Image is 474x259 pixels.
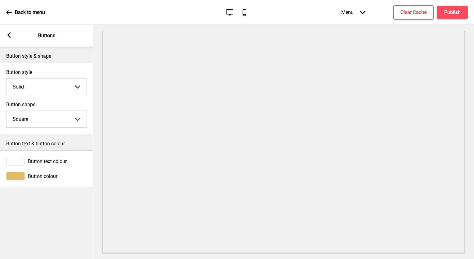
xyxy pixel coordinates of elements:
[6,102,87,107] label: Button shape
[6,140,87,147] p: Button text & button colour
[15,9,45,16] p: Back to menu
[6,69,87,75] label: Button style
[6,172,87,180] div: Button colour
[6,4,45,21] a: Back to menu
[444,9,461,16] h4: Publish
[393,5,434,20] button: Clear Cache
[28,173,57,179] span: Button colour
[28,158,67,164] span: Button text colour
[38,32,55,39] p: Buttons
[400,9,427,16] h4: Clear Cache
[6,157,87,166] div: Button text colour
[437,6,468,19] button: Publish
[6,53,87,60] p: Button style & shape
[335,3,372,21] div: Menu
